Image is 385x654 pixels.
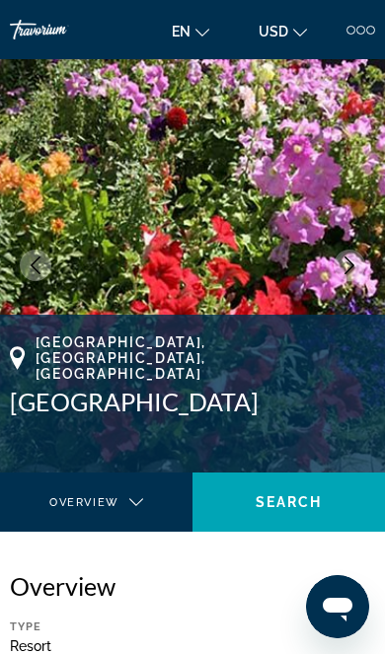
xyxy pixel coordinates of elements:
[20,250,51,281] button: Previous image
[10,387,375,416] h1: [GEOGRAPHIC_DATA]
[249,17,317,45] button: Change currency
[192,472,385,532] button: Search
[10,620,326,633] div: Type
[256,494,323,510] span: Search
[10,638,375,654] div: Resort
[172,24,191,39] span: en
[10,571,375,601] h2: Overview
[36,334,375,382] span: [GEOGRAPHIC_DATA], [GEOGRAPHIC_DATA], [GEOGRAPHIC_DATA]
[259,24,288,39] span: USD
[162,17,219,45] button: Change language
[306,575,369,638] iframe: Button to launch messaging window
[334,250,365,281] button: Next image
